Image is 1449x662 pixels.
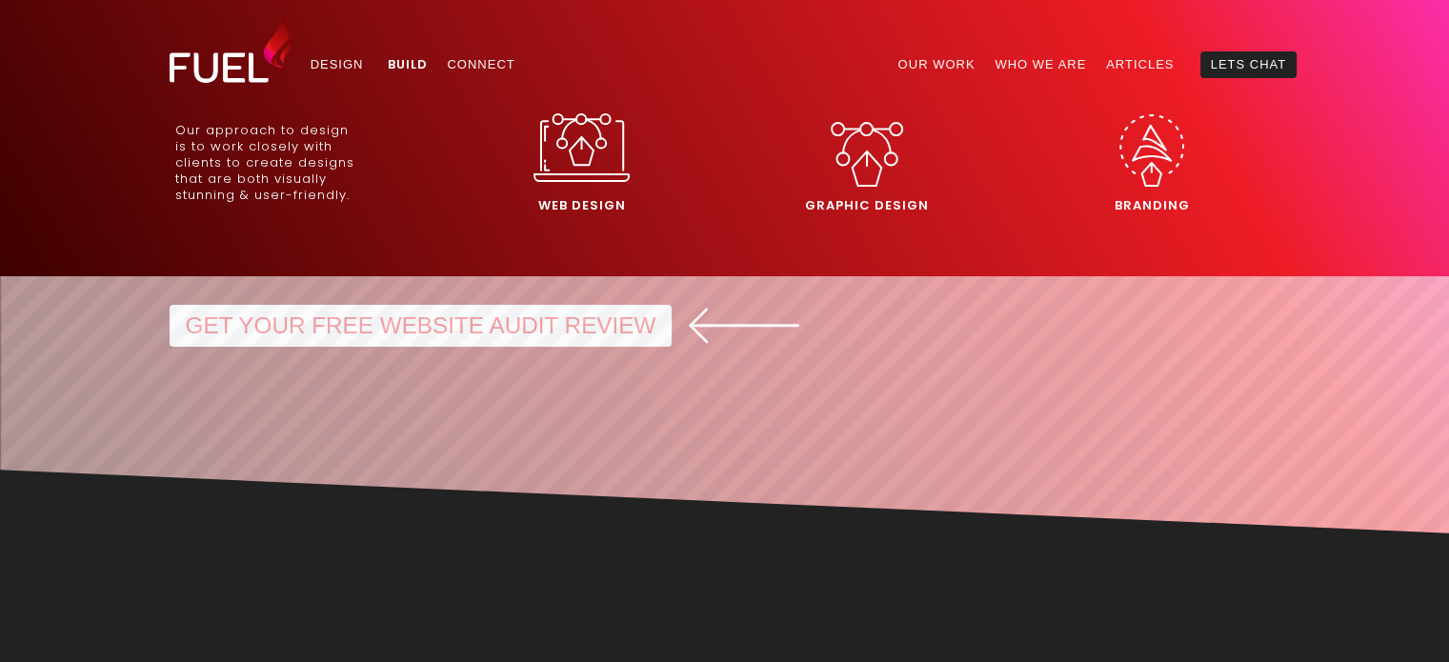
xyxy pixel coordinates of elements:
a: Our approach to designis to work closely withclients to create designsthat are both visuallystunn... [163,110,432,217]
a: Design [300,51,373,79]
a: Graphic Design [733,110,1001,217]
a: Connect [437,51,525,79]
a: Our Work [888,51,985,79]
a: Build [377,51,437,79]
a: Web Design [448,110,716,217]
img: Fuel Design Ltd - Website design and development company in North Shore, Auckland [170,16,293,83]
p: Our approach to design is to work closely with clients to create designs that are both visually s... [175,123,354,204]
a: Who We Are [985,51,1097,79]
a: Branding [1017,110,1286,217]
a: Lets Chat [1200,51,1296,79]
a: Articles [1097,51,1184,79]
